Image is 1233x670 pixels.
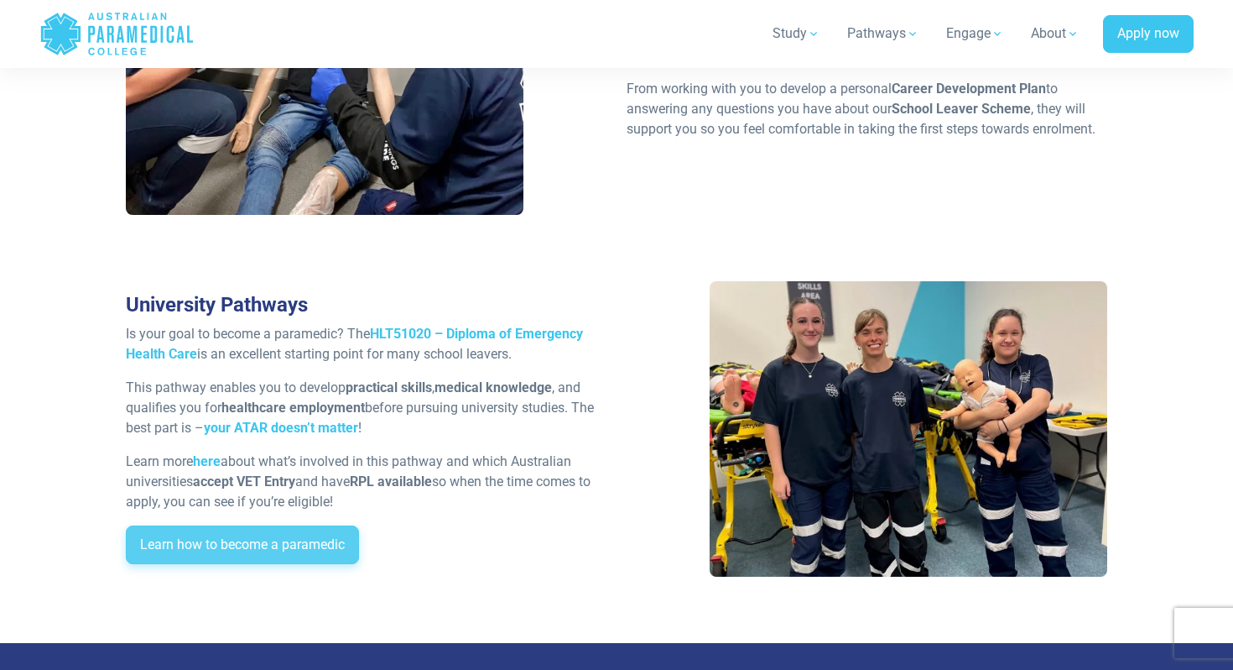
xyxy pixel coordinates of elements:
strong: practical skills [346,379,432,395]
strong: healthcare employment [221,400,365,416]
a: Learn how to become a paramedic [126,526,359,564]
a: Study [762,10,830,57]
p: From working with you to develop a personal to answering any questions you have about our , they ... [627,79,1107,139]
p: Learn more about what’s involved in this pathway and which Australian universities and have so wh... [126,452,606,512]
strong: RPL available [350,474,432,489]
strong: medical knowledge [434,379,552,395]
a: Pathways [837,10,929,57]
a: your ATAR doesn’t matter [204,420,358,436]
strong: Career Development Plan [892,81,1046,97]
p: Is your goal to become a paramedic? The is an excellent starting point for many school leavers. [126,324,606,364]
h3: University Pathways [126,293,606,317]
a: Apply now [1103,15,1194,54]
strong: School Leaver Scheme [892,101,1031,117]
p: This pathway enables you to develop , , and qualifies you for before pursuing university studies.... [126,378,606,438]
a: here [193,453,221,469]
a: About [1021,10,1090,57]
strong: accept VET Entry [193,474,295,489]
a: Engage [936,10,1014,57]
a: Australian Paramedical College [39,7,195,61]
